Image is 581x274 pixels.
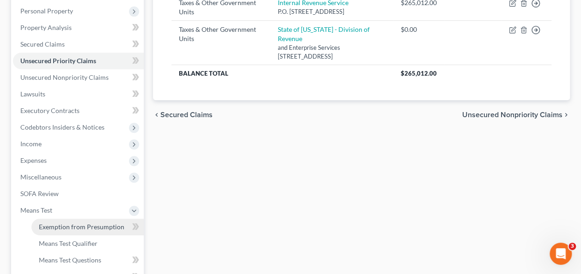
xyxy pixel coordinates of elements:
span: Miscellaneous [20,173,61,181]
span: Executory Contracts [20,107,80,114]
span: Lawsuits [20,90,45,98]
span: Secured Claims [20,40,65,48]
span: Property Analysis [20,24,72,31]
th: Balance Total [171,65,393,81]
span: Unsecured Nonpriority Claims [20,73,109,81]
a: Unsecured Nonpriority Claims [13,69,144,86]
span: Unsecured Nonpriority Claims [462,111,563,119]
a: Property Analysis [13,19,144,36]
span: Means Test [20,206,52,214]
a: Unsecured Priority Claims [13,53,144,69]
span: Unsecured Priority Claims [20,57,96,65]
span: Personal Property [20,7,73,15]
div: P.O. [STREET_ADDRESS] [278,7,386,16]
span: Exemption from Presumption [39,223,124,231]
a: Means Test Qualifier [31,235,144,252]
iframe: Intercom live chat [550,243,572,265]
a: Lawsuits [13,86,144,102]
span: Expenses [20,156,47,164]
div: $0.00 [401,25,437,34]
div: Taxes & Other Government Units [179,25,263,43]
div: and Enterprise Services [STREET_ADDRESS] [278,43,386,60]
a: Secured Claims [13,36,144,53]
span: Secured Claims [160,111,213,119]
span: Means Test Qualifier [39,239,98,247]
a: Executory Contracts [13,102,144,119]
a: Exemption from Presumption [31,219,144,235]
button: chevron_left Secured Claims [153,111,213,119]
i: chevron_right [563,111,570,119]
span: Means Test Questions [39,256,101,264]
a: State of [US_STATE] - Division of Revenue [278,25,370,42]
a: SOFA Review [13,185,144,202]
a: Means Test Questions [31,252,144,268]
button: Unsecured Nonpriority Claims chevron_right [462,111,570,119]
span: SOFA Review [20,190,59,197]
span: Income [20,140,42,148]
span: Codebtors Insiders & Notices [20,123,104,131]
span: 3 [569,243,576,250]
i: chevron_left [153,111,160,119]
span: $265,012.00 [401,70,437,77]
